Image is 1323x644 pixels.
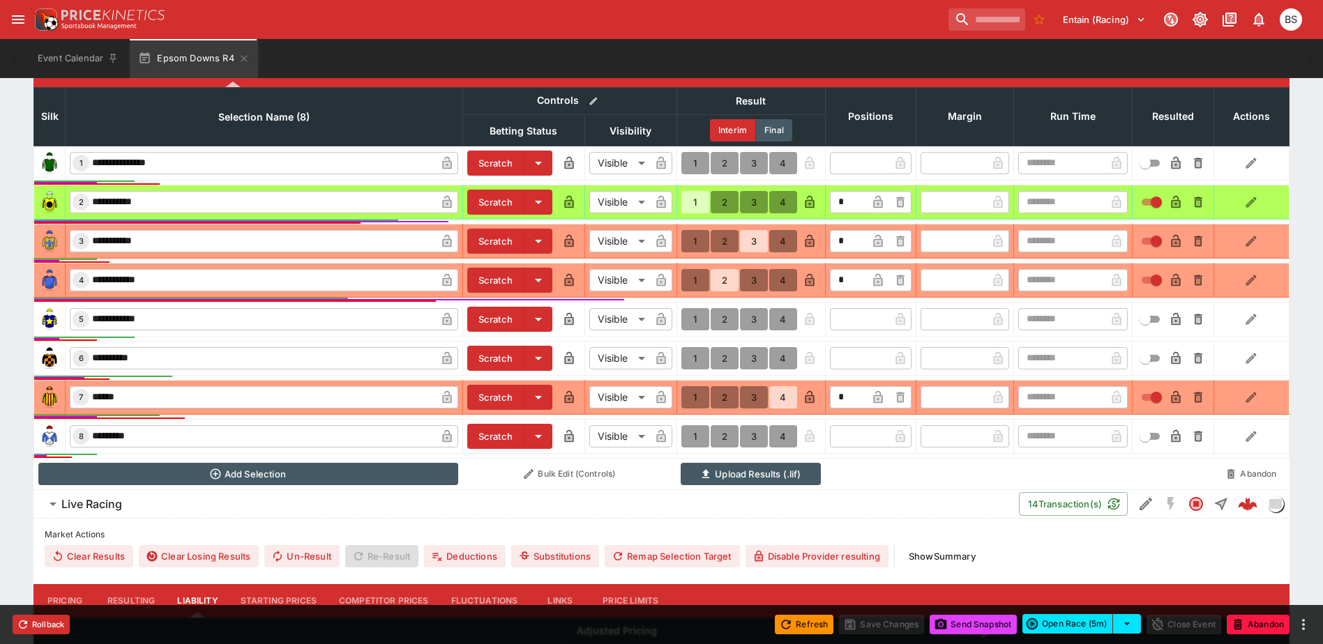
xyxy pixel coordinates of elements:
[31,6,59,33] img: PriceKinetics Logo
[756,119,792,141] button: Final
[1295,616,1312,633] button: more
[1214,87,1289,146] th: Actions
[769,269,797,291] button: 4
[1184,491,1209,516] button: Closed
[1280,8,1302,31] div: Brendan Scoble
[681,152,709,174] button: 1
[6,7,31,32] button: open drawer
[746,545,889,567] button: Disable Provider resulting
[467,307,524,332] button: Scratch
[440,584,529,618] button: Fluctuations
[594,123,667,139] span: Visibility
[769,425,797,447] button: 4
[462,87,676,114] th: Controls
[38,386,61,408] img: runner 7
[76,431,86,441] span: 8
[1227,616,1290,630] span: Mark an event as closed and abandoned.
[589,425,650,447] div: Visible
[740,308,768,330] button: 3
[711,308,739,330] button: 2
[711,347,739,369] button: 2
[467,229,524,254] button: Scratch
[529,584,591,618] button: Links
[29,39,127,78] button: Event Calendar
[740,386,768,408] button: 3
[740,191,768,213] button: 3
[1013,87,1132,146] th: Run Time
[740,269,768,291] button: 3
[1028,8,1050,31] button: No Bookmarks
[1234,490,1262,518] a: 32e28c2c-678d-4c3e-8d1a-da1899152b2b
[900,545,984,567] button: ShowSummary
[740,230,768,252] button: 3
[1019,492,1128,516] button: 14Transaction(s)
[1218,463,1285,485] button: Abandon
[1188,7,1213,32] button: Toggle light/dark mode
[1227,615,1290,634] button: Abandon
[681,191,709,213] button: 1
[740,425,768,447] button: 3
[1238,494,1257,514] img: logo-cerberus--red.svg
[740,347,768,369] button: 3
[589,269,650,291] div: Visible
[775,615,833,634] button: Refresh
[1054,8,1154,31] button: Select Tenant
[769,308,797,330] button: 4
[467,385,524,410] button: Scratch
[1022,614,1141,634] div: split button
[345,545,418,567] span: Re-Result
[139,545,259,567] button: Clear Losing Results
[38,269,61,291] img: runner 4
[45,524,1278,545] label: Market Actions
[681,347,709,369] button: 1
[676,87,825,114] th: Result
[589,230,650,252] div: Visible
[584,92,603,110] button: Bulk edit
[467,463,672,485] button: Bulk Edit (Controls)
[1188,496,1204,512] svg: Closed
[33,490,1019,518] button: Live Racing
[61,10,165,20] img: PriceKinetics
[166,584,229,618] button: Liability
[589,191,650,213] div: Visible
[76,236,86,246] span: 3
[264,545,339,567] button: Un-Result
[711,269,739,291] button: 2
[61,23,137,29] img: Sportsbook Management
[711,191,739,213] button: 2
[769,230,797,252] button: 4
[467,424,524,449] button: Scratch
[467,190,524,215] button: Scratch
[38,230,61,252] img: runner 3
[38,347,61,369] img: runner 6
[681,386,709,408] button: 1
[825,87,916,146] th: Positions
[96,584,166,618] button: Resulting
[76,197,86,207] span: 2
[769,347,797,369] button: 4
[328,584,440,618] button: Competitor Prices
[1158,7,1184,32] button: Connected to PK
[589,152,650,174] div: Visible
[1267,496,1284,512] div: liveracing
[38,191,61,213] img: runner 2
[203,109,325,125] span: Selection Name (8)
[681,425,709,447] button: 1
[474,123,573,139] span: Betting Status
[38,152,61,174] img: runner 1
[769,152,797,174] button: 4
[1209,491,1234,516] button: Straight
[591,584,670,618] button: Price Limits
[711,425,739,447] button: 2
[33,584,96,618] button: Pricing
[589,308,650,330] div: Visible
[605,545,740,567] button: Remap Selection Target
[740,152,768,174] button: 3
[948,8,1025,31] input: search
[467,151,524,176] button: Scratch
[1217,7,1242,32] button: Documentation
[681,463,821,485] button: Upload Results (.lif)
[45,545,133,567] button: Clear Results
[711,230,739,252] button: 2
